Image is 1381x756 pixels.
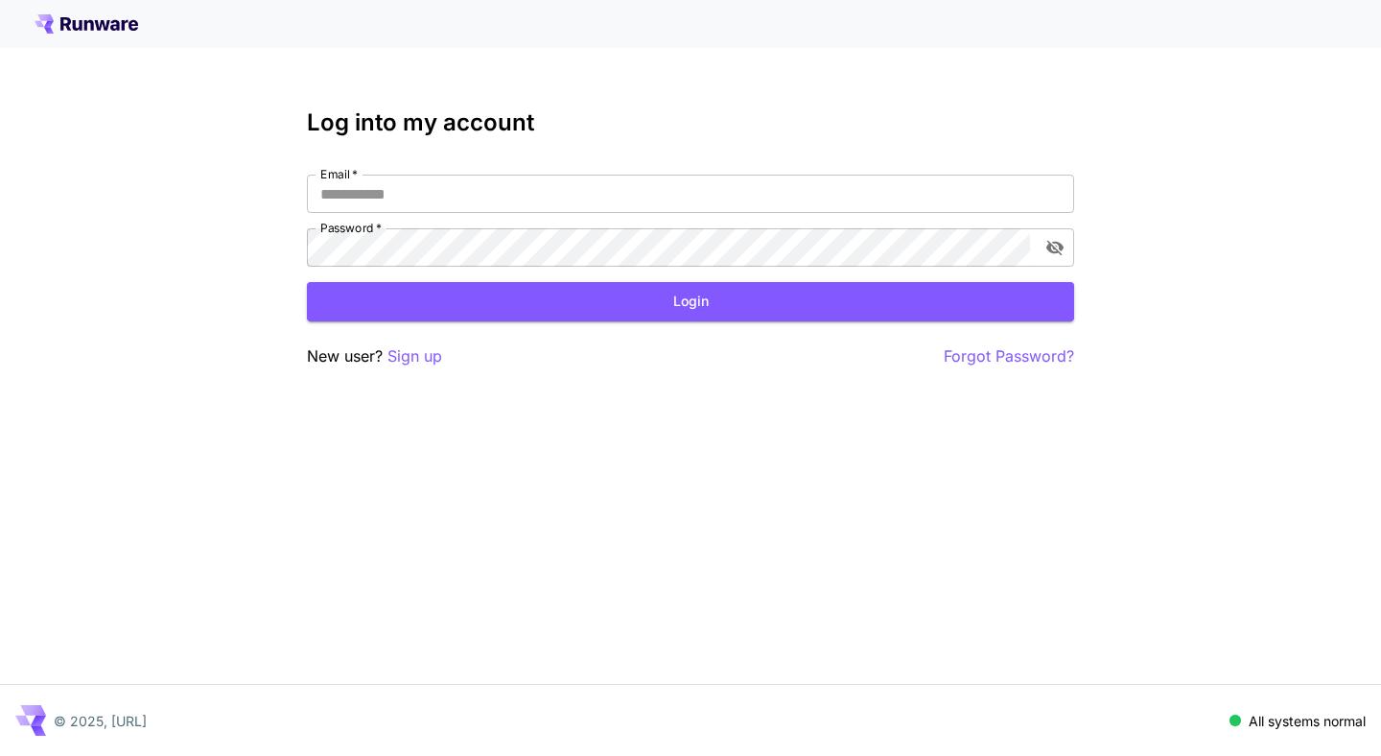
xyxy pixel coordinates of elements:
[1249,711,1366,731] p: All systems normal
[307,344,442,368] p: New user?
[307,109,1074,136] h3: Log into my account
[387,344,442,368] button: Sign up
[54,711,147,731] p: © 2025, [URL]
[320,166,358,182] label: Email
[1038,230,1072,265] button: toggle password visibility
[944,344,1074,368] button: Forgot Password?
[307,282,1074,321] button: Login
[320,220,382,236] label: Password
